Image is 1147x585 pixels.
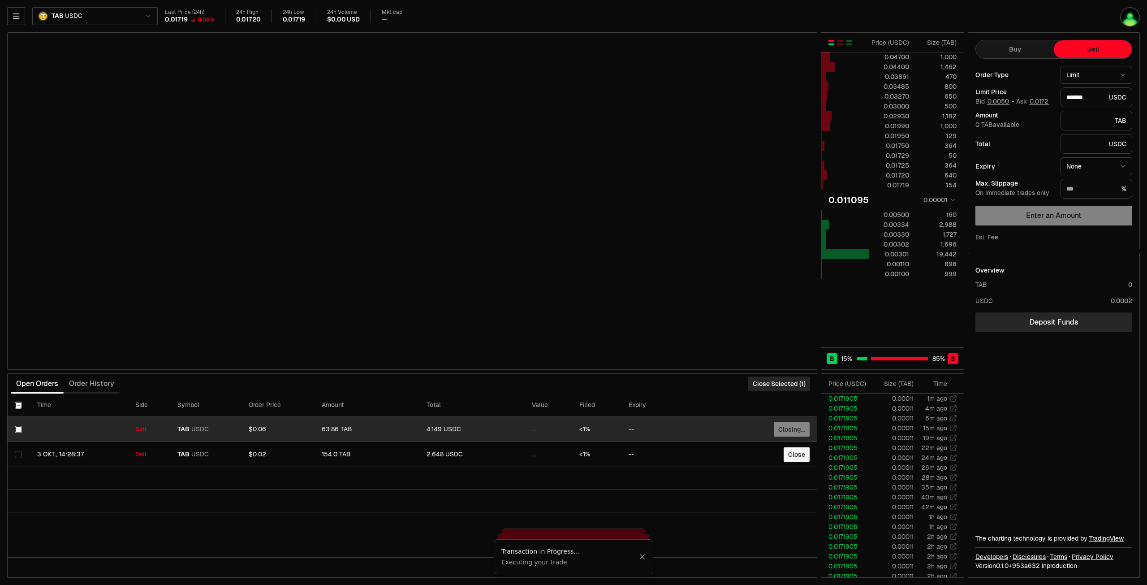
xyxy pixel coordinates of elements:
[821,413,872,423] td: 0.0171905
[987,98,1010,105] button: 0.0050
[872,403,914,413] td: 0.00011
[921,444,947,452] time: 22m ago
[872,394,914,403] td: 0.00011
[845,39,853,46] button: Show Buy Orders Only
[976,40,1054,58] button: Buy
[501,547,639,556] div: Transaction in Progress...
[872,551,914,561] td: 0.00011
[927,562,947,570] time: 2h ago
[869,92,909,101] div: 0.03270
[1050,552,1067,561] a: Terms
[869,131,909,140] div: 0.01950
[1128,280,1132,289] div: 0
[869,112,909,121] div: 0.02930
[532,451,565,459] div: ...
[975,561,1132,570] div: Version 0.1.0 + in production
[872,463,914,472] td: 0.00011
[927,572,947,580] time: 2h ago
[932,354,945,363] span: 85 %
[975,112,1053,118] div: Amount
[821,403,872,413] td: 0.0171905
[579,425,614,433] div: <1%
[975,189,1053,197] div: On immediate trades only
[929,523,947,531] time: 1h ago
[37,450,84,458] time: 3 окт., 14:28:37
[1121,8,1139,26] img: llama treasu TAB
[821,482,872,492] td: 0.0171905
[925,414,947,422] time: 6m ago
[64,375,120,393] button: Order History
[315,394,420,417] th: Amount
[921,493,947,501] time: 40m ago
[872,413,914,423] td: 0.00011
[975,534,1132,543] div: The charting technology is provided by
[922,473,947,481] time: 28m ago
[917,52,957,61] div: 1,000
[191,425,209,433] span: USDC
[869,82,909,91] div: 0.03485
[872,492,914,502] td: 0.00011
[917,131,957,140] div: 129
[748,377,810,391] button: Close Selected (1)
[525,394,572,417] th: Value
[1061,157,1132,175] button: None
[283,9,306,16] div: 24h Low
[419,394,525,417] th: Total
[1061,111,1132,130] div: TAB
[872,512,914,522] td: 0.00011
[872,472,914,482] td: 0.00011
[872,482,914,492] td: 0.00011
[975,296,993,305] div: USDC
[1012,562,1040,570] span: 953a6329c163310e6a6bf567f03954a37d74ab26
[872,522,914,532] td: 0.00011
[927,542,947,550] time: 2h ago
[927,552,947,560] time: 2h ago
[322,451,413,459] div: 154.0 TAB
[1061,134,1132,154] div: USDC
[975,163,1053,169] div: Expiry
[975,312,1132,332] a: Deposit Funds
[177,425,190,433] span: TAB
[975,89,1053,95] div: Limit Price
[15,451,22,458] button: Select row
[917,72,957,81] div: 470
[869,230,909,239] div: 0.00330
[917,141,957,150] div: 364
[382,9,402,16] div: Mkt cap
[821,571,872,581] td: 0.0171905
[198,16,214,23] div: 0.06%
[821,561,872,571] td: 0.0171905
[872,433,914,443] td: 0.00011
[841,354,852,363] span: 15 %
[921,454,947,462] time: 24m ago
[821,443,872,453] td: 0.0171905
[249,425,266,433] span: $0.06
[869,210,909,219] div: 0.00500
[135,425,163,433] div: Sell
[821,512,872,522] td: 0.0171905
[572,394,621,417] th: Filled
[39,12,47,20] img: TAB Logo
[821,542,872,551] td: 0.0171905
[869,171,909,180] div: 0.01720
[869,151,909,160] div: 0.01729
[501,558,639,567] div: Executing your trade
[821,394,872,403] td: 0.0171905
[921,379,947,388] div: Time
[872,532,914,542] td: 0.00011
[869,260,909,269] div: 0.00110
[837,39,844,46] button: Show Sell Orders Only
[828,39,835,46] button: Show Buy and Sell Orders
[923,434,947,442] time: 19m ago
[15,426,22,433] button: Select row
[869,240,909,249] div: 0.00302
[917,102,957,111] div: 500
[821,423,872,433] td: 0.0171905
[784,447,810,462] button: Close
[327,16,359,24] div: $0.00 USD
[917,171,957,180] div: 640
[975,121,1019,129] span: 0 TAB available
[382,16,388,24] div: —
[869,72,909,81] div: 0.03891
[975,233,998,242] div: Est. Fee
